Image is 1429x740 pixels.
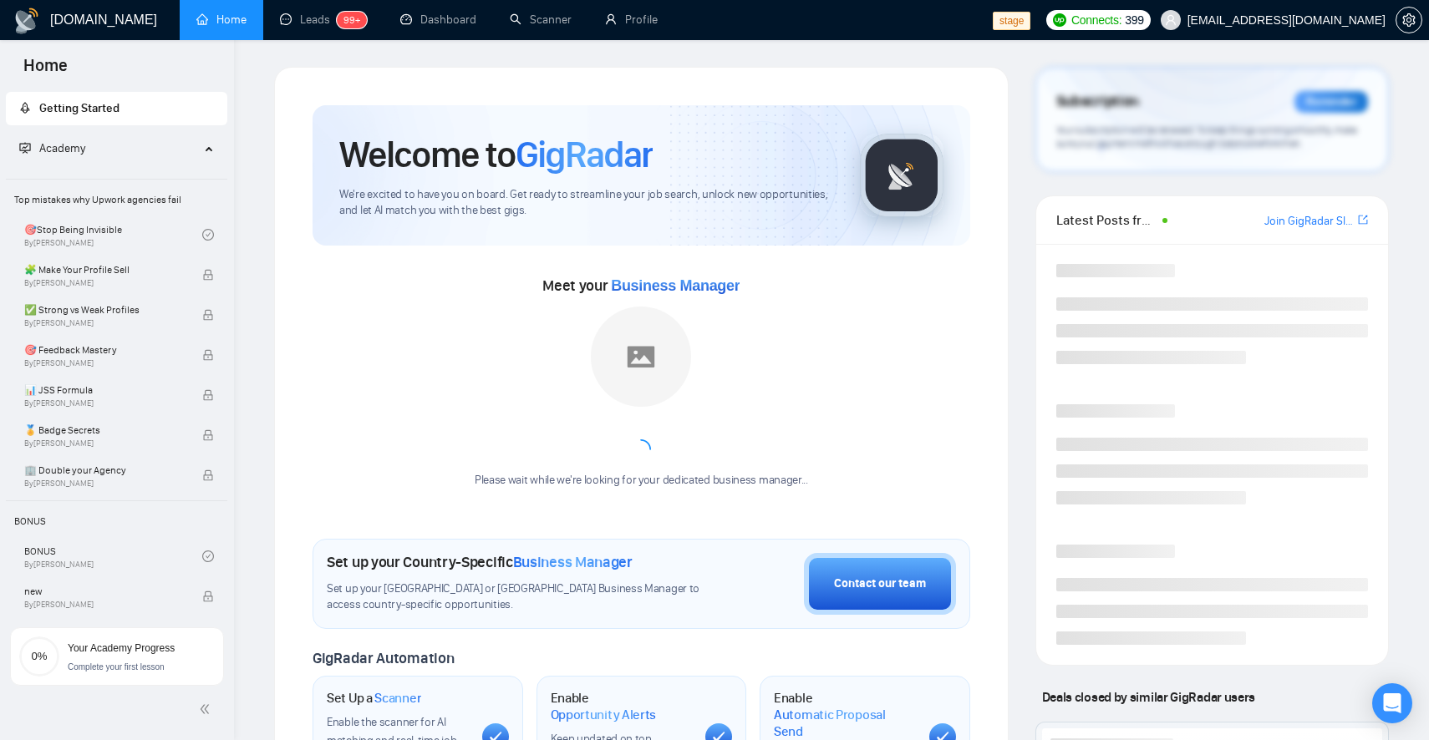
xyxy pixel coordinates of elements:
span: Your subscription will be renewed. To keep things running smoothly, make sure your payment method... [1056,124,1357,150]
span: By [PERSON_NAME] [24,398,185,408]
a: searchScanner [510,13,572,27]
span: By [PERSON_NAME] [24,278,185,288]
img: placeholder.png [591,307,691,407]
span: 🏢 Double your Agency [24,462,185,479]
span: user [1165,14,1177,26]
li: Academy Homepage [6,172,227,615]
a: BONUSBy[PERSON_NAME] [24,538,202,575]
span: Subscription [1056,88,1139,116]
img: gigradar-logo.png [860,134,943,217]
h1: Welcome to [339,132,653,177]
a: dashboardDashboard [400,13,476,27]
div: Reminder [1294,91,1368,113]
span: ✅ Strong vs Weak Profiles [24,302,185,318]
span: BONUS [8,504,226,538]
span: export [1358,213,1368,226]
span: GigRadar [516,132,653,177]
span: check-circle [202,550,214,562]
span: GigRadar Automation [313,649,454,667]
div: Contact our team [834,575,926,593]
span: lock [202,469,214,481]
a: homeHome [196,13,247,27]
h1: Set up your Country-Specific [327,553,633,571]
span: stage [993,12,1030,30]
span: Top mistakes why Upwork agencies fail [8,183,226,216]
img: logo [13,8,40,34]
div: Please wait while we're looking for your dedicated business manager... [465,473,818,489]
span: loading [630,438,652,460]
span: Opportunity Alerts [551,707,657,723]
span: Automatic Proposal Send [774,707,916,739]
span: Latest Posts from the GigRadar Community [1056,210,1157,231]
span: Business Manager [513,553,633,571]
span: Connects: [1071,11,1121,29]
span: Scanner [374,690,421,707]
li: Getting Started [6,92,227,125]
span: By [PERSON_NAME] [24,600,185,610]
span: Business Manager [611,277,740,294]
button: setting [1396,7,1422,33]
span: Academy [39,141,85,155]
span: We're excited to have you on board. Get ready to streamline your job search, unlock new opportuni... [339,187,833,219]
span: lock [202,349,214,361]
a: userProfile [605,13,658,27]
span: double-left [199,701,216,717]
span: rocket [19,102,31,114]
span: 🧩 Make Your Profile Sell [24,261,185,278]
span: Deals closed by similar GigRadar users [1035,682,1262,712]
a: messageLeads99+ [280,13,367,27]
span: Home [10,53,81,89]
span: By [PERSON_NAME] [24,479,185,489]
span: 399 [1125,11,1143,29]
span: setting [1396,13,1421,27]
span: By [PERSON_NAME] [24,438,185,449]
a: 🎯Stop Being InvisibleBy[PERSON_NAME] [24,216,202,253]
div: Open Intercom Messenger [1372,683,1412,723]
span: Complete your first lesson [68,662,165,672]
span: 0% [19,651,59,661]
button: Contact our team [804,553,956,615]
span: 📊 JSS Formula [24,382,185,398]
a: Join GigRadar Slack Community [1264,212,1355,231]
span: Your Academy Progress [68,642,175,654]
h1: Enable [551,690,693,722]
span: fund-projection-screen [19,142,31,154]
span: Academy [19,141,85,155]
span: check-circle [202,229,214,241]
span: 🎯 Feedback Mastery [24,342,185,358]
h1: Enable [774,690,916,739]
span: lock [202,590,214,602]
span: new [24,583,185,600]
span: By [PERSON_NAME] [24,358,185,368]
span: lock [202,309,214,321]
a: setting [1396,13,1422,27]
img: upwork-logo.png [1053,13,1066,27]
a: export [1358,212,1368,228]
span: lock [202,389,214,401]
span: 🏅 Badge Secrets [24,422,185,438]
span: lock [202,269,214,281]
span: lock [202,429,214,441]
span: By [PERSON_NAME] [24,318,185,328]
span: Meet your [542,276,740,295]
sup: 99+ [337,12,367,28]
span: Set up your [GEOGRAPHIC_DATA] or [GEOGRAPHIC_DATA] Business Manager to access country-specific op... [327,581,704,613]
h1: Set Up a [327,690,421,707]
span: Getting Started [39,101,120,115]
